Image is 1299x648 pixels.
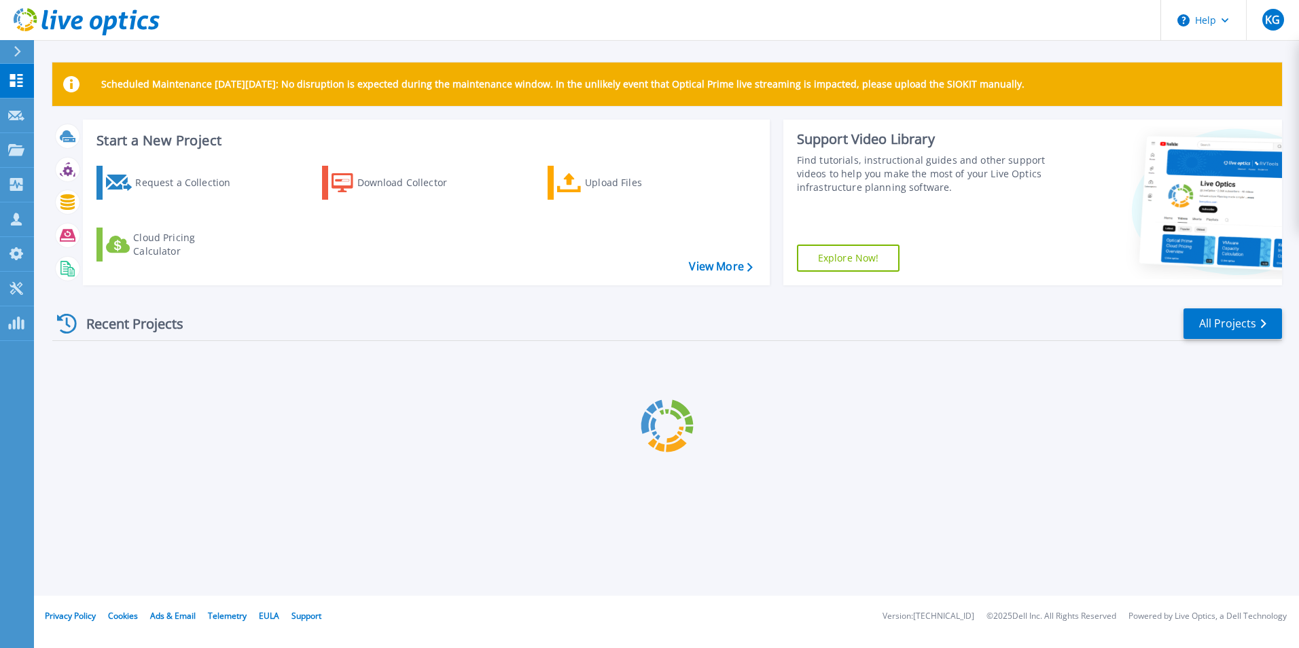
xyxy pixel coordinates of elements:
a: All Projects [1184,308,1282,339]
a: Cookies [108,610,138,622]
div: Support Video Library [797,130,1051,148]
a: Telemetry [208,610,247,622]
a: View More [689,260,752,273]
a: EULA [259,610,279,622]
li: Version: [TECHNICAL_ID] [883,612,974,621]
a: Request a Collection [96,166,248,200]
div: Download Collector [357,169,466,196]
div: Request a Collection [135,169,244,196]
a: Ads & Email [150,610,196,622]
li: Powered by Live Optics, a Dell Technology [1128,612,1287,621]
span: KG [1265,14,1280,25]
a: Privacy Policy [45,610,96,622]
div: Upload Files [585,169,694,196]
li: © 2025 Dell Inc. All Rights Reserved [986,612,1116,621]
div: Cloud Pricing Calculator [133,231,242,258]
div: Find tutorials, instructional guides and other support videos to help you make the most of your L... [797,154,1051,194]
p: Scheduled Maintenance [DATE][DATE]: No disruption is expected during the maintenance window. In t... [101,79,1025,90]
a: Explore Now! [797,245,900,272]
a: Upload Files [548,166,699,200]
h3: Start a New Project [96,133,752,148]
div: Recent Projects [52,307,202,340]
a: Support [291,610,321,622]
a: Cloud Pricing Calculator [96,228,248,262]
a: Download Collector [322,166,474,200]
